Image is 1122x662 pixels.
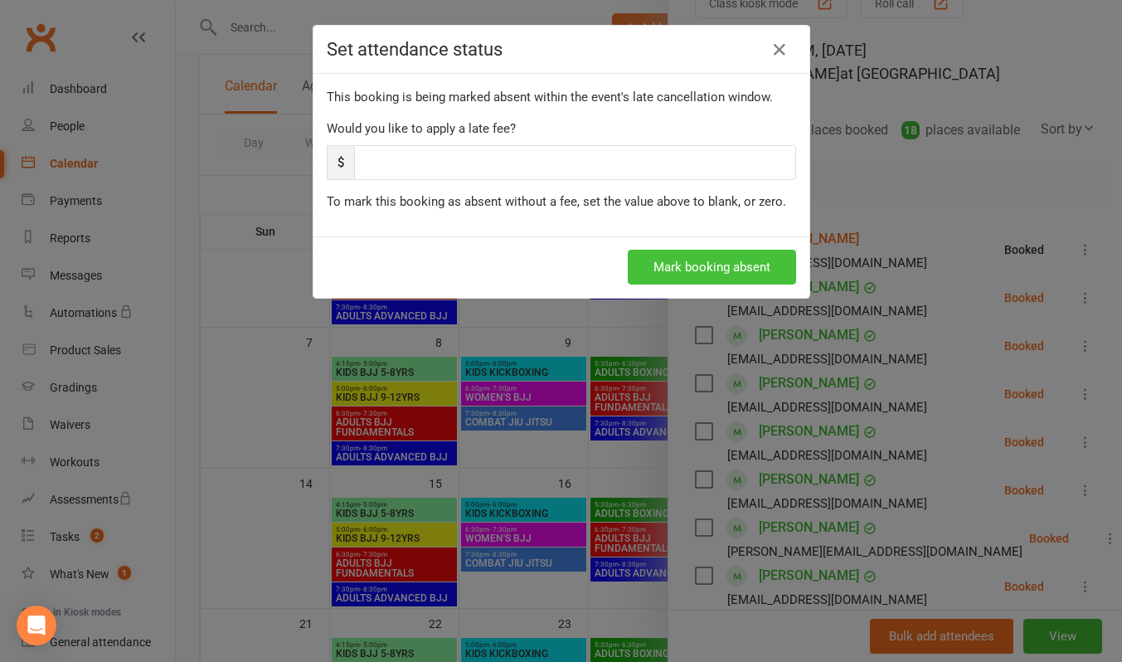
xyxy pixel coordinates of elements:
h4: Set attendance status [327,39,796,60]
span: $ [327,145,354,180]
div: Open Intercom Messenger [17,606,56,645]
div: This booking is being marked absent within the event's late cancellation window. [327,87,796,107]
a: Close [766,37,793,63]
div: To mark this booking as absent without a fee, set the value above to blank, or zero. [327,192,796,212]
button: Mark booking absent [628,250,796,285]
div: Would you like to apply a late fee? [327,119,796,139]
